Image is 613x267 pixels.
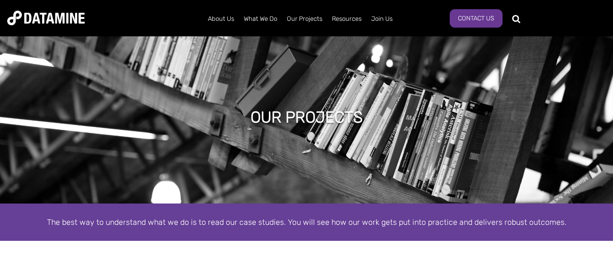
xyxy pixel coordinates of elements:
[366,6,397,31] a: Join Us
[282,6,327,31] a: Our Projects
[203,6,239,31] a: About Us
[7,11,85,25] img: Datamine
[450,9,503,28] a: Contact Us
[239,6,282,31] a: What We Do
[251,107,363,128] h1: Our projects
[31,216,583,229] div: The best way to understand what we do is to read our case studies. You will see how our work gets...
[327,6,366,31] a: Resources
